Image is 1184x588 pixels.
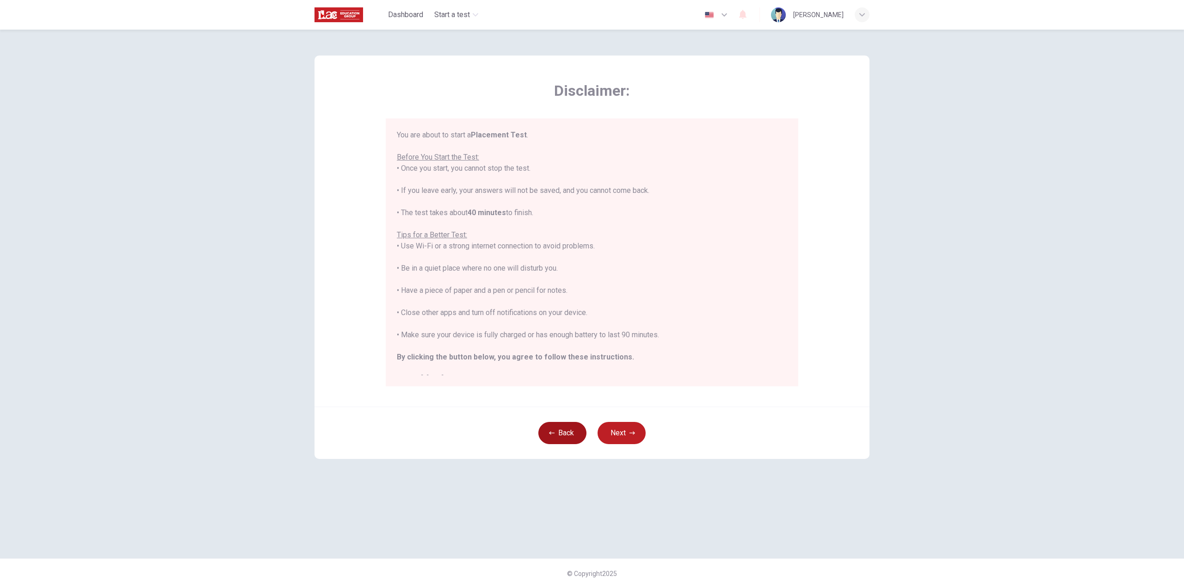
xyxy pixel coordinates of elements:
b: Placement Test [471,130,527,139]
button: Back [538,422,586,444]
span: Start a test [434,9,470,20]
img: ILAC logo [314,6,363,24]
b: 40 minutes [468,208,506,217]
u: Before You Start the Test: [397,153,479,161]
b: By clicking the button below, you agree to follow these instructions. [397,353,634,361]
span: Dashboard [388,9,423,20]
span: © Copyright 2025 [567,570,617,577]
h2: Good luck! [397,374,787,385]
span: Disclaimer: [386,81,798,100]
u: Tips for a Better Test: [397,230,467,239]
div: You are about to start a . • Once you start, you cannot stop the test. • If you leave early, your... [397,130,787,385]
div: [PERSON_NAME] [793,9,844,20]
button: Next [598,422,646,444]
img: en [703,12,715,19]
a: ILAC logo [314,6,384,24]
button: Dashboard [384,6,427,23]
img: Profile picture [771,7,786,22]
button: Start a test [431,6,482,23]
